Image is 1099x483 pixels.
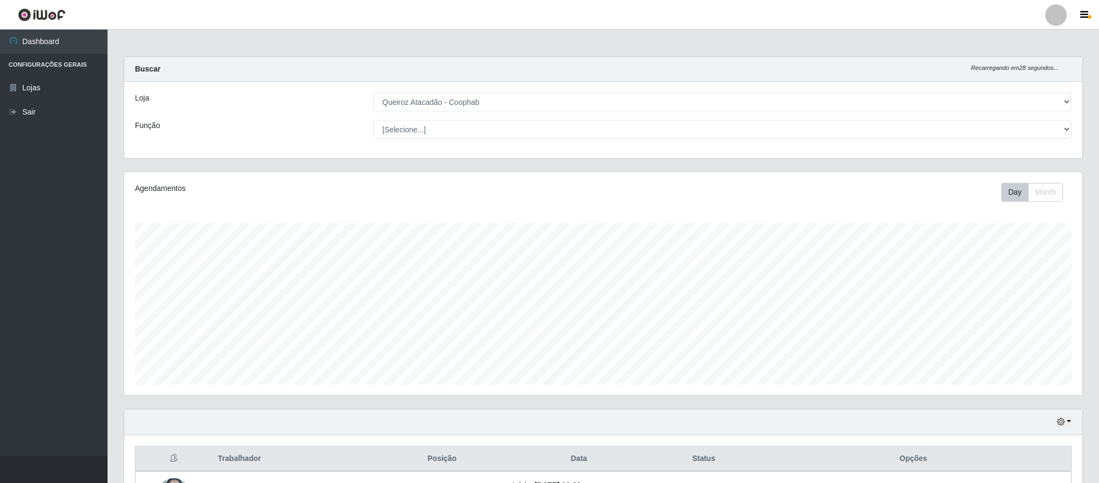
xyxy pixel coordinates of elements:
i: Recarregando em 28 segundos... [971,65,1059,71]
div: Agendamentos [135,183,516,194]
div: Toolbar with button groups [1001,183,1072,202]
img: CoreUI Logo [18,8,66,22]
th: Opções [755,446,1071,472]
th: Status [652,446,755,472]
button: Day [1001,183,1029,202]
th: Trabalhador [211,446,378,472]
th: Data [506,446,652,472]
label: Função [135,120,160,131]
button: Month [1028,183,1063,202]
label: Loja [135,93,149,104]
th: Posição [378,446,506,472]
strong: Buscar [135,65,160,73]
div: First group [1001,183,1063,202]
